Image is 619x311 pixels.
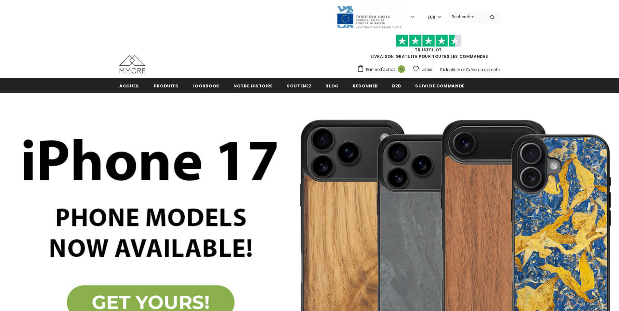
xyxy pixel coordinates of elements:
a: B2B [392,78,401,93]
img: Cas MMORE [119,55,145,73]
span: B2B [392,83,401,89]
a: TrustPilot [415,47,442,53]
img: Faites confiance aux étoiles pilotes [396,34,461,47]
a: Accueil [119,78,140,93]
span: Notre histoire [233,83,273,89]
span: Lookbook [192,83,219,89]
a: Panier d'achat 0 [357,65,408,74]
span: LIVRAISON GRATUITE POUR TOUTES LES COMMANDES [357,37,500,59]
a: Listes [413,64,432,75]
span: or [461,67,465,72]
span: Panier d'achat [366,66,395,73]
a: Blog [325,78,339,93]
span: 0 [398,65,405,73]
img: Javni Razpis [336,5,402,29]
a: soutenez [287,78,311,93]
span: Redonner [353,83,378,89]
a: Créez un compte [466,67,500,72]
a: Notre histoire [233,78,273,93]
span: Blog [325,83,339,89]
span: Suivi de commande [415,83,465,89]
a: Produits [154,78,178,93]
span: EUR [428,14,435,20]
span: Accueil [119,83,140,89]
span: Listes [422,66,432,73]
a: S'identifier [440,67,460,72]
a: Lookbook [192,78,219,93]
span: soutenez [287,83,311,89]
a: Redonner [353,78,378,93]
a: Suivi de commande [415,78,465,93]
a: Javni Razpis [336,14,402,19]
span: Produits [154,83,178,89]
input: Search Site [448,12,485,21]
